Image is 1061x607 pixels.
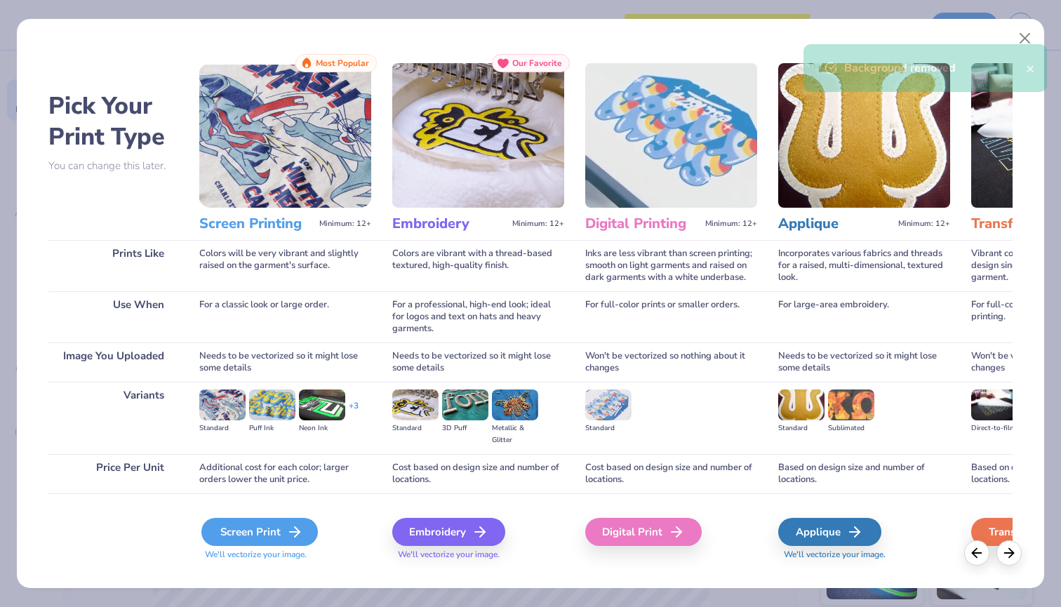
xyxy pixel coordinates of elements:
div: Needs to be vectorized so it might lose some details [392,342,564,382]
div: Inks are less vibrant than screen printing; smooth on light garments and raised on dark garments ... [585,240,757,291]
div: Use When [48,291,178,342]
span: Minimum: 12+ [705,219,757,229]
div: Additional cost for each color; larger orders lower the unit price. [199,454,371,493]
span: Our Favorite [512,58,562,68]
h2: Pick Your Print Type [48,91,178,152]
div: Cost based on design size and number of locations. [585,454,757,493]
div: Image You Uploaded [48,342,178,382]
div: Incorporates various fabrics and threads for a raised, multi-dimensional, textured look. [778,240,950,291]
div: Applique [778,518,881,546]
div: Based on design size and number of locations. [778,454,950,493]
div: Embroidery [392,518,505,546]
div: Variants [48,382,178,454]
h3: Digital Printing [585,215,700,233]
div: Puff Ink [249,422,295,434]
div: Neon Ink [299,422,345,434]
div: Standard [778,422,825,434]
div: Standard [392,422,439,434]
div: Sublimated [828,422,874,434]
span: We'll vectorize your image. [778,549,950,561]
div: Standard [199,422,246,434]
span: Minimum: 12+ [319,219,371,229]
div: Price Per Unit [48,454,178,493]
img: Neon Ink [299,389,345,420]
span: We'll vectorize your image. [199,549,371,561]
p: You can change this later. [48,160,178,172]
div: Screen Print [201,518,318,546]
img: Puff Ink [249,389,295,420]
div: Colors are vibrant with a thread-based textured, high-quality finish. [392,240,564,291]
div: Needs to be vectorized so it might lose some details [778,342,950,382]
div: 3D Puff [442,422,488,434]
h3: Embroidery [392,215,507,233]
span: Most Popular [316,58,369,68]
div: Digital Print [585,518,702,546]
div: For a professional, high-end look; ideal for logos and text on hats and heavy garments. [392,291,564,342]
div: Standard [585,422,632,434]
h3: Screen Printing [199,215,314,233]
div: Won't be vectorized so nothing about it changes [585,342,757,382]
div: Metallic & Glitter [492,422,538,446]
div: Direct-to-film [971,422,1017,434]
div: For large-area embroidery. [778,291,950,342]
div: + 3 [349,400,359,424]
img: Applique [778,63,950,208]
div: For a classic look or large order. [199,291,371,342]
img: Standard [778,389,825,420]
div: Colors will be very vibrant and slightly raised on the garment's surface. [199,240,371,291]
img: Standard [199,389,246,420]
div: Needs to be vectorized so it might lose some details [199,342,371,382]
span: Minimum: 12+ [898,219,950,229]
img: Direct-to-film [971,389,1017,420]
img: Screen Printing [199,63,371,208]
div: Prints Like [48,240,178,291]
span: We'll vectorize your image. [392,549,564,561]
img: 3D Puff [442,389,488,420]
h3: Applique [778,215,893,233]
div: Cost based on design size and number of locations. [392,454,564,493]
img: Standard [392,389,439,420]
img: Digital Printing [585,63,757,208]
img: Sublimated [828,389,874,420]
img: Standard [585,389,632,420]
div: For full-color prints or smaller orders. [585,291,757,342]
img: Metallic & Glitter [492,389,538,420]
img: Embroidery [392,63,564,208]
span: Minimum: 12+ [512,219,564,229]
